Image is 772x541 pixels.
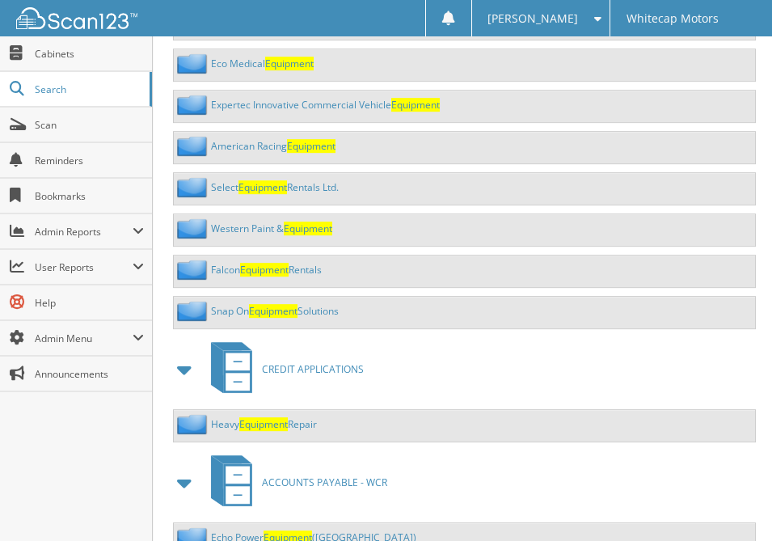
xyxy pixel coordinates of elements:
a: Expertec Innovative Commercial VehicleEquipment [211,98,440,112]
img: folder2.png [177,95,211,115]
span: Admin Reports [35,225,133,239]
a: HeavyEquipmentRepair [211,417,317,431]
a: Eco MedicalEquipment [211,57,314,70]
span: Announcements [35,367,144,381]
span: Whitecap Motors [626,14,719,23]
a: American RacingEquipment [211,139,335,153]
span: CREDIT APPLICATIONS [262,362,364,376]
a: Western Paint &Equipment [211,222,332,235]
a: SelectEquipmentRentals Ltd. [211,180,339,194]
span: Reminders [35,154,144,167]
span: Admin Menu [35,332,133,345]
span: Equipment [240,263,289,277]
span: Equipment [287,139,335,153]
a: CREDIT APPLICATIONS [201,337,364,401]
iframe: Chat Widget [691,463,772,541]
span: Equipment [284,222,332,235]
span: Equipment [239,417,288,431]
img: folder2.png [177,218,211,239]
span: Equipment [265,57,314,70]
img: folder2.png [177,53,211,74]
span: Equipment [238,180,287,194]
a: Snap OnEquipmentSolutions [211,304,339,318]
span: Help [35,296,144,310]
span: Bookmarks [35,189,144,203]
img: folder2.png [177,260,211,280]
span: Cabinets [35,47,144,61]
img: folder2.png [177,414,211,434]
span: Equipment [391,98,440,112]
span: Equipment [249,304,297,318]
span: User Reports [35,260,133,274]
span: ACCOUNTS PAYABLE - WCR [262,475,387,489]
img: folder2.png [177,136,211,156]
img: scan123-logo-white.svg [16,7,137,29]
img: folder2.png [177,301,211,321]
img: folder2.png [177,177,211,197]
a: ACCOUNTS PAYABLE - WCR [201,450,387,514]
span: Search [35,82,141,96]
a: FalconEquipmentRentals [211,263,322,277]
span: Scan [35,118,144,132]
span: [PERSON_NAME] [487,14,578,23]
